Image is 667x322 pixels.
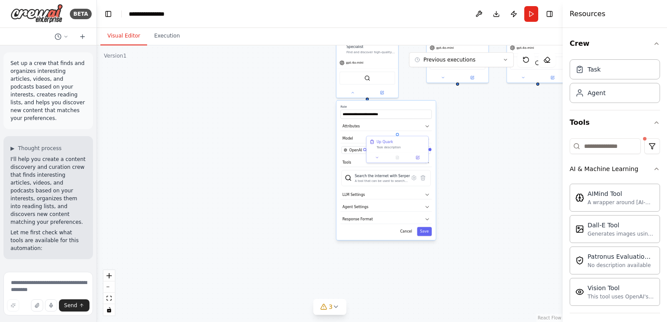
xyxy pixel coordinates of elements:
span: Tools [343,160,351,164]
span: Model [343,136,353,141]
span: 3 [329,302,333,311]
span: Agent Settings [343,204,368,209]
span: Previous executions [423,56,475,63]
button: Open in side panel [368,89,396,96]
span: LLM Settings [343,192,365,197]
button: toggle interactivity [103,304,115,315]
div: Dall-E Tool [588,221,654,230]
button: zoom in [103,270,115,281]
button: OpenAI - gpt-4o-mini [341,146,430,154]
button: Tools [570,110,660,135]
img: VisionTool [575,288,584,296]
div: Up Quark [377,139,393,144]
div: This tool uses OpenAI's Vision API to describe the contents of an image. [588,293,654,300]
div: A tool that can be used to search the internet with a search_query. Supports different search typ... [355,179,410,183]
img: DallETool [575,225,584,233]
span: gpt-4o-mini [436,46,454,50]
div: gpt-4o-miniSerperDevTool [426,25,489,83]
div: No description available [588,262,654,269]
button: Send [59,299,89,312]
button: Previous executions [409,52,514,67]
div: Task [588,65,601,74]
button: LLM Settings [340,190,432,199]
img: SerperDevTool [345,175,352,182]
button: Model [340,134,432,143]
button: Tools [340,158,432,167]
p: Set up a crew that finds and organizes interesting articles, videos, and podcasts based on your i... [10,59,86,122]
button: Agent Settings [340,202,432,212]
div: AI & Machine Learning [570,164,638,173]
button: No output available [387,154,408,161]
div: Content Discovery SpecialistFind and discover high-quality articles, news, and written content ba... [336,35,399,98]
button: Execution [147,27,187,45]
span: OpenAI - gpt-4o-mini [349,147,386,152]
button: Open in side panel [458,75,486,81]
button: zoom out [103,281,115,293]
span: gpt-4o-mini [346,61,364,65]
span: Response Format [343,217,373,222]
button: Improve this prompt [7,299,19,312]
span: Attributes [343,124,360,129]
span: Getting the list of ready-to-use tools [18,268,86,282]
div: Patronus Evaluation Tool [588,252,654,261]
button: Response Format [340,215,432,224]
button: fit view [103,293,115,304]
button: Click to speak your automation idea [45,299,57,312]
button: 3 [313,299,347,315]
div: Search the internet with Serper [355,173,410,178]
nav: breadcrumb [129,10,165,18]
button: Save [417,227,432,236]
button: Switch to previous chat [51,31,72,42]
label: Role [340,105,432,109]
div: Content Discovery Specialist [347,39,395,49]
button: Open in side panel [538,75,567,81]
div: Version 1 [104,52,127,59]
a: React Flow attribution [538,315,561,320]
button: ▶Thought process [10,145,62,152]
button: Attributes [340,122,432,131]
button: Visual Editor [100,27,147,45]
div: Task description [377,145,425,149]
span: Send [64,302,77,309]
img: AIMindTool [575,193,584,202]
span: Thought process [18,145,62,152]
div: Vision Tool [588,284,654,292]
button: Open in side panel [409,154,426,161]
p: Let me first check what tools are available for this automation: [10,229,86,252]
div: Find and discover high-quality articles, news, and written content based on {interests} and {topi... [347,50,395,54]
button: Cancel [397,227,415,236]
img: SerperDevTool [364,75,371,81]
button: Hide right sidebar [543,8,556,20]
div: React Flow controls [103,270,115,315]
button: AI & Machine Learning [570,158,660,180]
button: Upload files [31,299,43,312]
div: Crew [570,56,660,110]
div: BETA [70,9,92,19]
div: Agent [588,89,605,97]
div: AI & Machine Learning [570,180,660,313]
p: I'll help you create a content discovery and curation crew that finds interesting articles, video... [10,155,86,226]
div: A wrapper around [AI-Minds]([URL][DOMAIN_NAME]). Useful for when you need answers to questions fr... [588,199,654,206]
div: AIMind Tool [588,189,654,198]
h4: Resources [570,9,605,19]
div: Generates images using OpenAI's Dall-E model. [588,230,654,237]
img: Logo [10,4,63,24]
button: Hide left sidebar [102,8,114,20]
button: Delete tool [419,173,428,182]
img: PatronusEvalTool [575,256,584,265]
span: ▶ [10,145,14,152]
span: gpt-4o-mini [516,46,534,50]
button: Start a new chat [76,31,89,42]
button: Configure tool [409,173,419,182]
div: gpt-4o-miniSerperDevTool [506,25,569,83]
div: Up QuarkTask description [366,136,429,163]
button: Crew [570,31,660,56]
